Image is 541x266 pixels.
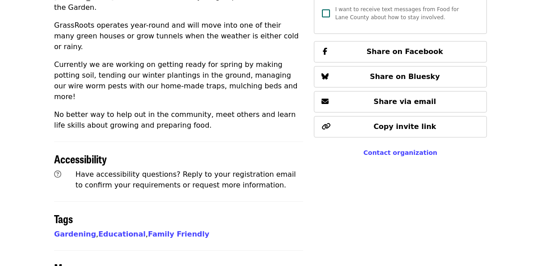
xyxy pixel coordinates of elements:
span: , [54,230,98,238]
span: Share on Bluesky [370,72,440,81]
a: Gardening [54,230,96,238]
a: Educational [98,230,146,238]
span: Tags [54,211,73,226]
button: Share via email [314,91,487,112]
p: No better way to help out in the community, meet others and learn life skills about growing and p... [54,109,303,131]
a: Family Friendly [148,230,209,238]
span: Share via email [374,97,436,106]
span: , [98,230,148,238]
button: Copy invite link [314,116,487,137]
span: Have accessibility questions? Reply to your registration email to confirm your requirements or re... [76,170,296,189]
span: Copy invite link [373,122,436,131]
p: GrassRoots operates year-round and will move into one of their many green houses or grow tunnels ... [54,20,303,52]
span: Share on Facebook [367,47,443,56]
span: Accessibility [54,151,107,166]
i: question-circle icon [54,170,61,179]
p: Currently we are working on getting ready for spring by making potting soil, tending our winter p... [54,59,303,102]
span: I want to receive text messages from Food for Lane County about how to stay involved. [335,6,459,21]
button: Share on Facebook [314,41,487,62]
a: Contact organization [363,149,437,156]
button: Share on Bluesky [314,66,487,87]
